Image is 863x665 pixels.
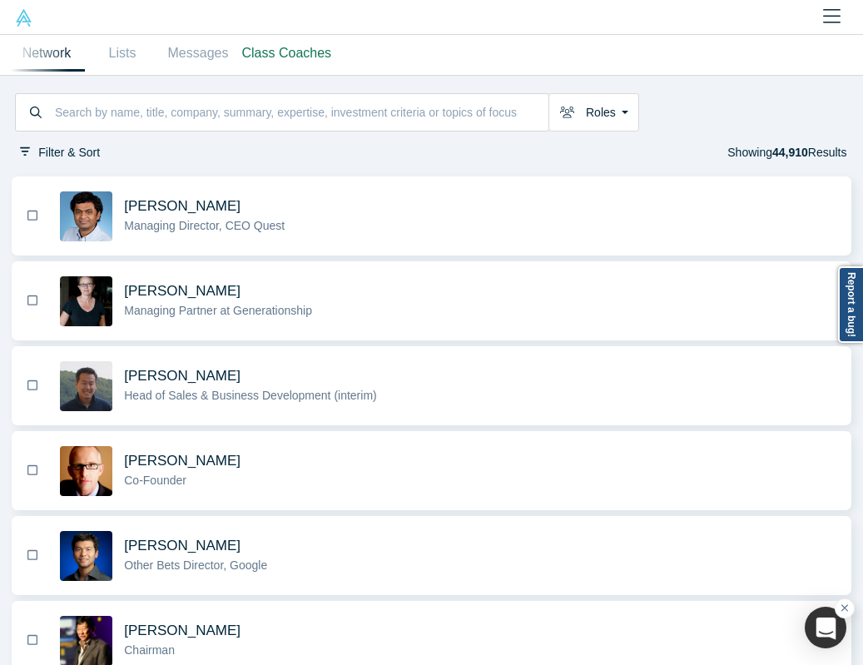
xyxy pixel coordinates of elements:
button: BookmarkRobert Winder's Profile Image[PERSON_NAME]Co-Founder [12,432,851,509]
img: Steven Kan's Profile Image [60,531,112,581]
img: Alchemist Vault Logo [15,9,32,27]
span: [PERSON_NAME] [124,282,241,300]
button: Bookmark [22,291,42,310]
span: Other Bets Director, Google [124,558,267,572]
button: Bookmark [22,461,42,480]
a: Messages [161,35,236,72]
button: Bookmark[PERSON_NAME]Other Bets Director, Google [17,518,846,593]
button: Filter & Sort [15,143,106,162]
span: Showing Results [727,146,846,159]
span: [PERSON_NAME] [124,367,241,385]
span: Co-Founder [124,474,186,487]
span: [PERSON_NAME] [124,537,241,554]
span: Filter & Sort [38,146,100,159]
button: Bookmark[PERSON_NAME]Managing Partner at Generationship [17,263,846,339]
span: [PERSON_NAME] [124,452,241,469]
img: Gnani Palanikumar's Profile Image [60,191,112,241]
button: Bookmark[PERSON_NAME]Co-Founder [17,433,846,509]
img: Rachel Chalmers's Profile Image [60,276,112,326]
img: Robert Winder's Profile Image [60,446,112,496]
strong: 44,910 [772,146,808,159]
button: BookmarkGnani Palanikumar's Profile Image[PERSON_NAME]Managing Director, CEO Quest [12,177,851,255]
button: BookmarkRachel Chalmers's Profile Image[PERSON_NAME]Managing Partner at Generationship [12,262,851,340]
span: Managing Director, CEO Quest [124,219,285,232]
button: Bookmark [22,631,42,650]
button: Bookmark [22,376,42,395]
button: BookmarkMichael Chang's Profile Image[PERSON_NAME]Head of Sales & Business Development (interim) [12,347,851,424]
button: Roles [548,93,639,132]
span: [PERSON_NAME] [124,197,241,215]
button: Bookmark [22,546,42,565]
span: Head of Sales & Business Development (interim) [124,389,376,402]
input: Search by name, title, company, summary, expertise, investment criteria or topics of focus [53,96,548,129]
button: BookmarkSteven Kan's Profile Image[PERSON_NAME]Other Bets Director, Google [12,517,851,594]
button: Bookmark [22,206,42,226]
button: Bookmark[PERSON_NAME]Managing Director, CEO Quest [17,178,846,254]
span: Managing Partner at Generationship [124,304,312,317]
a: Report a bug! [838,266,863,343]
span: [PERSON_NAME] [124,622,241,639]
span: Chairman [124,643,175,657]
a: Class Coaches [236,35,338,72]
button: Bookmark[PERSON_NAME]Head of Sales & Business Development (interim) [17,348,846,424]
a: Network [9,35,85,72]
a: Lists [85,35,161,72]
img: Michael Chang's Profile Image [60,361,112,411]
